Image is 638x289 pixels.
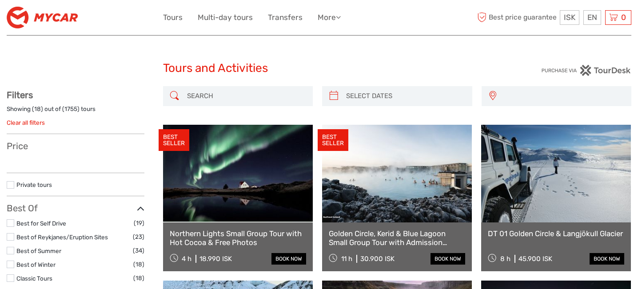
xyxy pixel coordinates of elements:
label: 1755 [64,105,77,113]
a: Best of Winter [16,261,56,268]
input: SEARCH [183,88,309,104]
a: Classic Tours [16,275,52,282]
a: Tours [163,11,183,24]
span: 0 [620,13,627,22]
h3: Best Of [7,203,144,214]
input: SELECT DATES [343,88,468,104]
a: Private tours [16,181,52,188]
a: More [318,11,341,24]
span: (19) [134,218,144,228]
a: book now [431,253,465,265]
span: 4 h [182,255,191,263]
img: PurchaseViaTourDesk.png [541,65,631,76]
a: Northern Lights Small Group Tour with Hot Cocoa & Free Photos [170,229,306,247]
span: 11 h [341,255,352,263]
a: Clear all filters [7,119,45,126]
h3: Price [7,141,144,151]
div: BEST SELLER [159,129,189,151]
a: DT 01 Golden Circle & Langjökull Glacier [488,229,624,238]
a: Best for Self Drive [16,220,66,227]
span: (34) [133,245,144,256]
a: book now [271,253,306,265]
strong: Filters [7,90,33,100]
span: Best price guarantee [475,10,558,25]
div: 18.990 ISK [199,255,232,263]
span: ISK [564,13,575,22]
span: 8 h [500,255,510,263]
label: 18 [34,105,41,113]
a: book now [590,253,624,265]
div: BEST SELLER [318,129,348,151]
a: Multi-day tours [198,11,253,24]
a: Transfers [268,11,303,24]
div: EN [583,10,601,25]
div: 45.900 ISK [518,255,552,263]
span: (18) [133,273,144,283]
div: Showing ( ) out of ( ) tours [7,105,144,119]
div: 30.900 ISK [360,255,395,263]
a: Golden Circle, Kerid & Blue Lagoon Small Group Tour with Admission Ticket [329,229,465,247]
a: Best of Summer [16,247,61,254]
img: 3195-1797b0cd-02a8-4b19-8eb3-e1b3e2a469b3_logo_small.png [7,7,78,28]
a: Best of Reykjanes/Eruption Sites [16,234,108,241]
span: (23) [133,232,144,242]
span: (18) [133,259,144,269]
h1: Tours and Activities [163,61,475,75]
